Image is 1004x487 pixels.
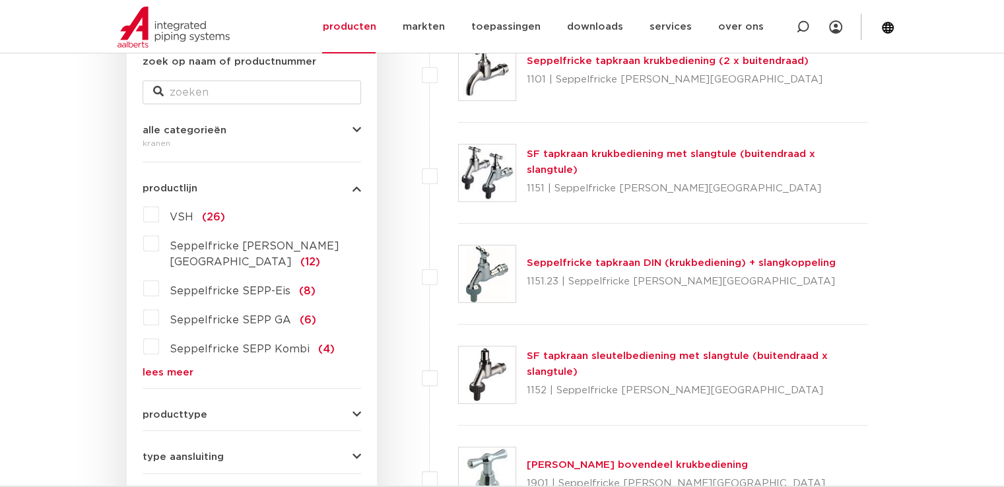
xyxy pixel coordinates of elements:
[170,212,193,222] span: VSH
[527,460,748,470] a: [PERSON_NAME] bovendeel krukbediening
[459,346,516,403] img: Thumbnail for SF tapkraan sleutelbediening met slangtule (buitendraad x slangtule)
[300,315,316,325] span: (6)
[459,245,516,302] img: Thumbnail for Seppelfricke tapkraan DIN (krukbediening) + slangkoppeling
[143,452,361,462] button: type aansluiting
[459,44,516,100] img: Thumbnail for Seppelfricke tapkraan krukbediening (2 x buitendraad)
[527,380,868,401] p: 1152 | Seppelfricke [PERSON_NAME][GEOGRAPHIC_DATA]
[527,69,822,90] p: 1101 | Seppelfricke [PERSON_NAME][GEOGRAPHIC_DATA]
[527,258,836,268] a: Seppelfricke tapkraan DIN (krukbediening) + slangkoppeling
[170,286,290,296] span: Seppelfricke SEPP-Eis
[170,344,310,354] span: Seppelfricke SEPP Kombi
[143,125,361,135] button: alle categorieën
[299,286,316,296] span: (8)
[527,271,836,292] p: 1151.23 | Seppelfricke [PERSON_NAME][GEOGRAPHIC_DATA]
[143,183,361,193] button: productlijn
[143,135,361,151] div: kranen
[143,183,197,193] span: productlijn
[143,125,226,135] span: alle categorieën
[170,315,291,325] span: Seppelfricke SEPP GA
[318,344,335,354] span: (4)
[300,257,320,267] span: (12)
[143,410,361,420] button: producttype
[527,351,828,377] a: SF tapkraan sleutelbediening met slangtule (buitendraad x slangtule)
[527,178,868,199] p: 1151 | Seppelfricke [PERSON_NAME][GEOGRAPHIC_DATA]
[143,81,361,104] input: zoeken
[143,410,207,420] span: producttype
[143,452,224,462] span: type aansluiting
[143,54,316,70] label: zoek op naam of productnummer
[459,145,516,201] img: Thumbnail for SF tapkraan krukbediening met slangtule (buitendraad x slangtule)
[202,212,225,222] span: (26)
[527,56,809,66] a: Seppelfricke tapkraan krukbediening (2 x buitendraad)
[170,241,339,267] span: Seppelfricke [PERSON_NAME][GEOGRAPHIC_DATA]
[527,149,815,175] a: SF tapkraan krukbediening met slangtule (buitendraad x slangtule)
[143,368,361,377] a: lees meer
